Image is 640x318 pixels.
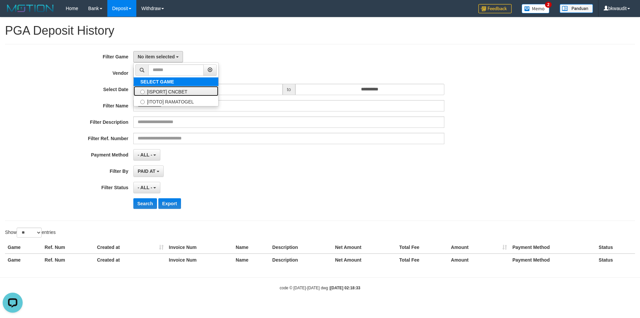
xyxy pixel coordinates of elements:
[560,4,593,13] img: panduan.png
[166,254,233,266] th: Invoice Num
[448,254,510,266] th: Amount
[133,149,160,161] button: - ALL -
[5,254,42,266] th: Game
[270,254,332,266] th: Description
[42,254,94,266] th: Ref. Num
[510,254,596,266] th: Payment Method
[280,286,360,290] small: code © [DATE]-[DATE] dwg |
[330,286,360,290] strong: [DATE] 02:18:33
[134,77,218,86] a: SELECT GAME
[283,84,295,95] span: to
[138,185,152,190] span: - ALL -
[233,254,270,266] th: Name
[397,254,448,266] th: Total Fee
[448,241,510,254] th: Amount
[42,241,94,254] th: Ref. Num
[94,254,166,266] th: Created at
[332,254,396,266] th: Net Amount
[522,4,550,13] img: Button%20Memo.svg
[5,24,635,37] h1: PGA Deposit History
[133,198,157,209] button: Search
[133,166,164,177] button: PAID AT
[140,100,145,104] input: [ITOTO] RAMATOGEL
[134,96,218,106] label: [ITOTO] RAMATOGEL
[478,4,512,13] img: Feedback.jpg
[166,241,233,254] th: Invoice Num
[5,228,56,238] label: Show entries
[510,241,596,254] th: Payment Method
[233,241,270,254] th: Name
[140,90,145,94] input: [ISPORT] CNCBET
[158,198,181,209] button: Export
[5,3,56,13] img: MOTION_logo.png
[545,2,552,8] span: 2
[134,86,218,96] label: [ISPORT] CNCBET
[17,228,42,238] select: Showentries
[5,241,42,254] th: Game
[138,169,155,174] span: PAID AT
[140,79,174,84] b: SELECT GAME
[3,3,23,23] button: Open LiveChat chat widget
[138,152,152,157] span: - ALL -
[133,182,160,193] button: - ALL -
[332,241,396,254] th: Net Amount
[270,241,332,254] th: Description
[397,241,448,254] th: Total Fee
[596,254,635,266] th: Status
[596,241,635,254] th: Status
[133,51,183,62] button: No item selected
[138,54,175,59] span: No item selected
[94,241,166,254] th: Created at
